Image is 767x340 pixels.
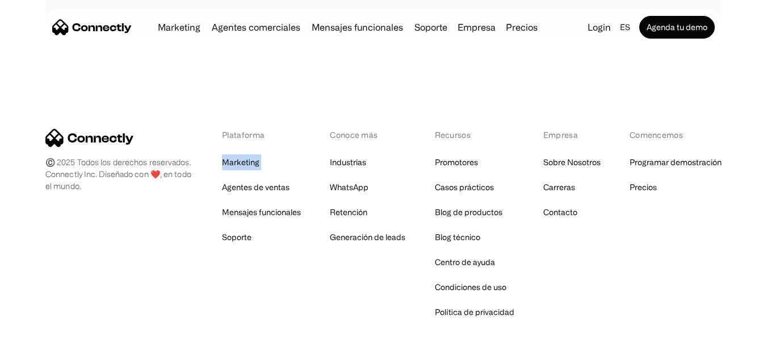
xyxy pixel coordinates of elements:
[543,179,575,195] a: Carreras
[543,154,601,170] a: Sobre Nosotros
[435,304,514,320] a: Política de privacidad
[630,129,722,141] div: Comencemos
[410,23,452,32] a: Soporte
[153,23,205,32] a: Marketing
[11,319,68,336] aside: Language selected: Español
[435,154,478,170] a: Promotores
[222,129,301,141] div: Plataforma
[454,19,499,35] div: Empresa
[435,279,506,295] a: Condiciones de uso
[435,254,495,270] a: Centro de ayuda
[630,179,657,195] a: Precios
[222,229,252,245] a: Soporte
[620,19,630,35] div: es
[23,320,68,336] ul: Language list
[330,154,366,170] a: Industrias
[501,23,542,32] a: Precios
[543,129,601,141] div: Empresa
[330,229,405,245] a: Generación de leads
[615,19,637,35] div: es
[435,204,502,220] a: Blog de productos
[583,19,615,35] a: Login
[207,23,305,32] a: Agentes comerciales
[330,179,368,195] a: WhatsApp
[307,23,408,32] a: Mensajes funcionales
[435,129,514,141] div: Recursos
[435,179,494,195] a: Casos prácticos
[52,19,132,36] a: home
[630,154,722,170] a: Programar demostración
[222,204,301,220] a: Mensajes funcionales
[543,204,577,220] a: Contacto
[458,19,496,35] div: Empresa
[330,204,367,220] a: Retención
[330,129,405,141] div: Conoce más
[222,154,259,170] a: Marketing
[435,229,480,245] a: Blog técnico
[222,179,290,195] a: Agentes de ventas
[639,16,715,39] a: Agenda tu demo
